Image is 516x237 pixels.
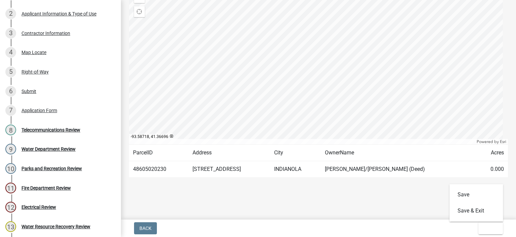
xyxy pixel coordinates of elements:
[21,50,46,55] div: Map Locate
[129,145,188,161] td: ParcelID
[21,69,49,74] div: Right-of-Way
[134,6,145,17] div: Find my location
[5,144,16,154] div: 9
[475,139,508,144] div: Powered by
[449,184,503,222] div: Exit
[139,226,152,231] span: Back
[5,183,16,193] div: 11
[5,221,16,232] div: 13
[321,145,477,161] td: OwnerName
[321,161,477,178] td: [PERSON_NAME]/[PERSON_NAME] (Deed)
[134,222,157,234] button: Back
[5,28,16,39] div: 3
[5,8,16,19] div: 2
[21,205,56,209] div: Electrical Review
[477,145,508,161] td: Acres
[21,128,80,132] div: Telecommunications Review
[5,105,16,116] div: 7
[188,161,270,178] td: [STREET_ADDRESS]
[5,66,16,77] div: 5
[5,163,16,174] div: 10
[5,125,16,135] div: 8
[477,161,508,178] td: 0.000
[21,147,76,151] div: Water Department Review
[21,224,90,229] div: Water Resource Recovery Review
[478,222,503,234] button: Exit
[5,86,16,97] div: 6
[449,203,503,219] button: Save & Exit
[5,202,16,212] div: 12
[129,161,188,178] td: 48605020230
[449,187,503,203] button: Save
[484,226,493,231] span: Exit
[500,139,506,144] a: Esri
[21,31,70,36] div: Contractor Information
[21,108,57,113] div: Application Form
[21,11,96,16] div: Applicant Information & Type of Use
[21,166,82,171] div: Parks and Recreation Review
[270,161,321,178] td: INDIANOLA
[188,145,270,161] td: Address
[270,145,321,161] td: City
[21,186,71,190] div: Fire Department Review
[5,47,16,58] div: 4
[21,89,36,94] div: Submit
